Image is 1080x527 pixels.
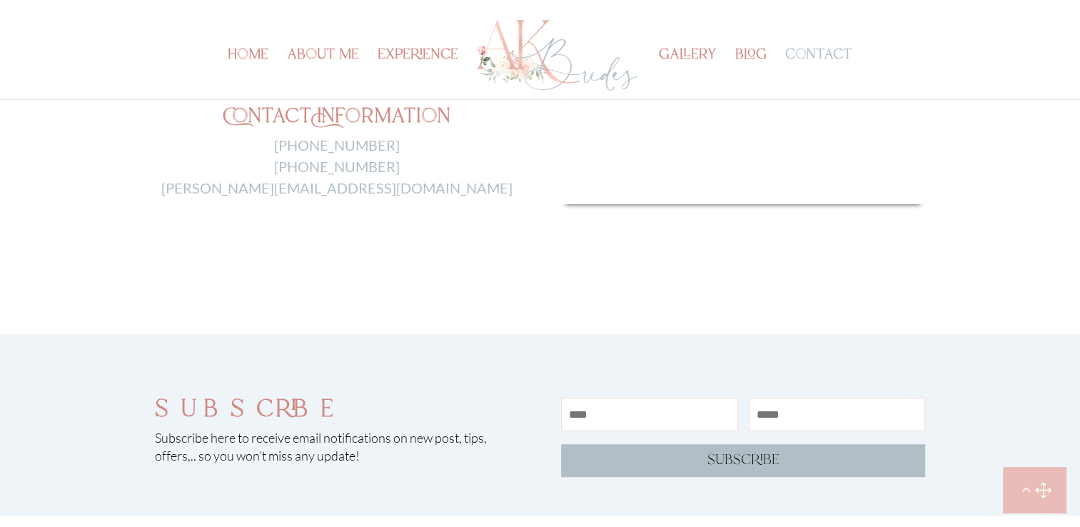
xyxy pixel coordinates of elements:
a: [PHONE_NUMBER] [274,158,400,175]
span: Subscribe here to receive email notifications on new post, tips, offers,.. so you won’t miss any ... [155,430,487,463]
h2: subscribe [155,398,519,429]
a: about me [287,50,359,99]
a: home [228,50,268,99]
img: Los Angeles Wedding Planner - AK Brides [474,16,640,95]
a: subscribe [561,444,925,477]
a: [PHONE_NUMBER] [274,136,400,154]
a: [PERSON_NAME][EMAIL_ADDRESS][DOMAIN_NAME] [161,179,513,196]
a: experience [378,50,458,99]
h2: Contact Information [155,107,519,134]
a: gallery [659,50,717,99]
a: blog [735,50,767,99]
a: contact [785,50,852,99]
span: subscribe [707,450,779,471]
